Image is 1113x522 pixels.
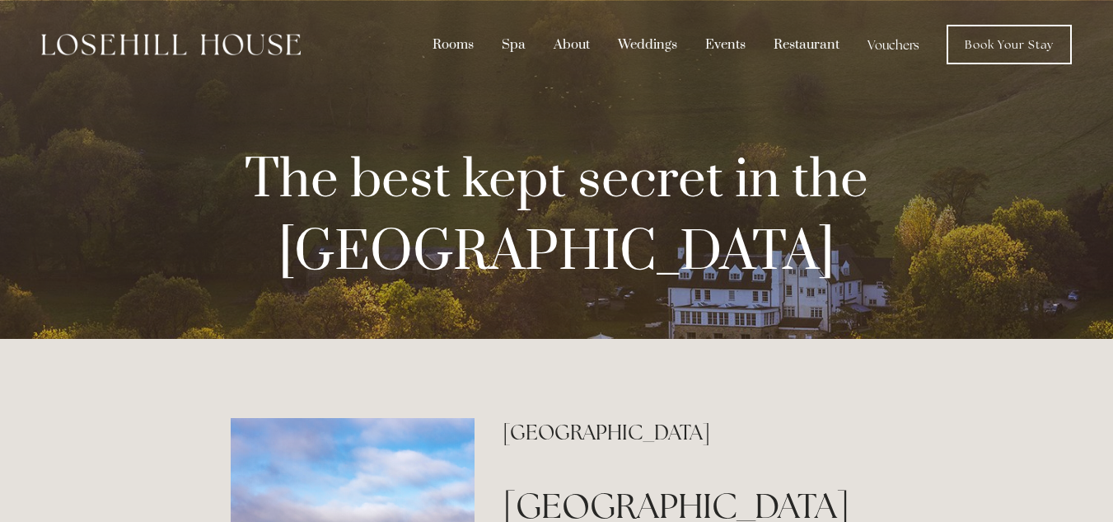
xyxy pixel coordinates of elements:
a: Book Your Stay [947,25,1072,64]
div: About [541,29,602,60]
a: Vouchers [855,29,932,60]
div: Rooms [420,29,486,60]
img: Losehill House [41,34,301,55]
h2: [GEOGRAPHIC_DATA] [503,418,882,447]
div: Restaurant [761,29,852,60]
div: Weddings [606,29,690,60]
div: Spa [489,29,538,60]
strong: The best kept secret in the [GEOGRAPHIC_DATA] [245,147,880,287]
div: Events [693,29,758,60]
